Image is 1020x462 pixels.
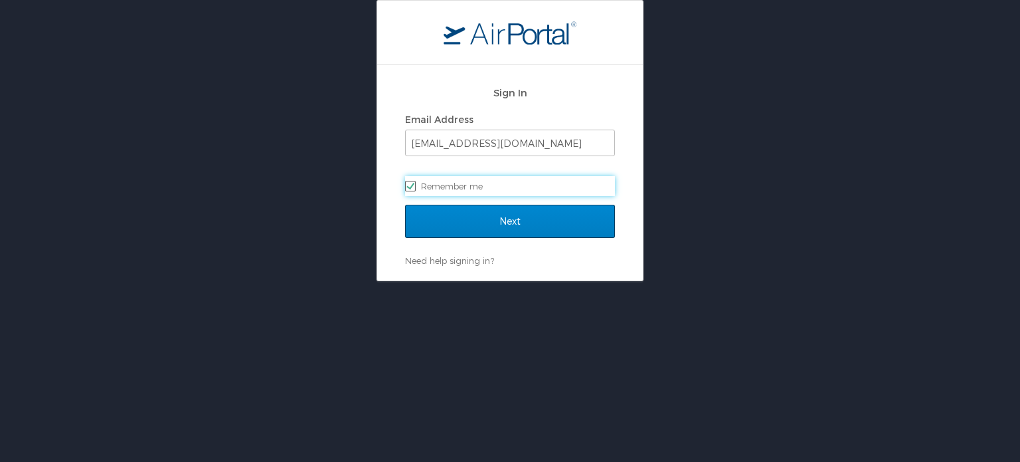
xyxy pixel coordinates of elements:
[405,255,494,266] a: Need help signing in?
[444,21,576,45] img: logo
[405,85,615,100] h2: Sign In
[405,205,615,238] input: Next
[405,114,473,125] label: Email Address
[405,176,615,196] label: Remember me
